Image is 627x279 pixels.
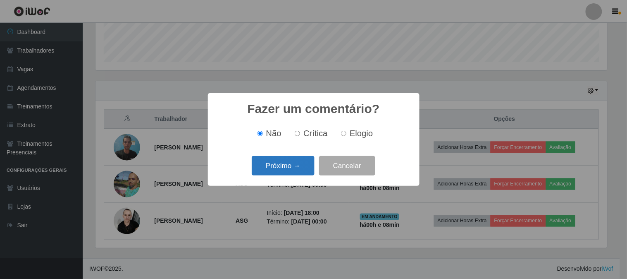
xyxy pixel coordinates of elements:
[257,131,263,136] input: Não
[266,129,281,138] span: Não
[319,156,375,176] button: Cancelar
[247,101,379,116] h2: Fazer um comentário?
[295,131,300,136] input: Crítica
[252,156,315,176] button: Próximo →
[350,129,373,138] span: Elogio
[341,131,346,136] input: Elogio
[303,129,328,138] span: Crítica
